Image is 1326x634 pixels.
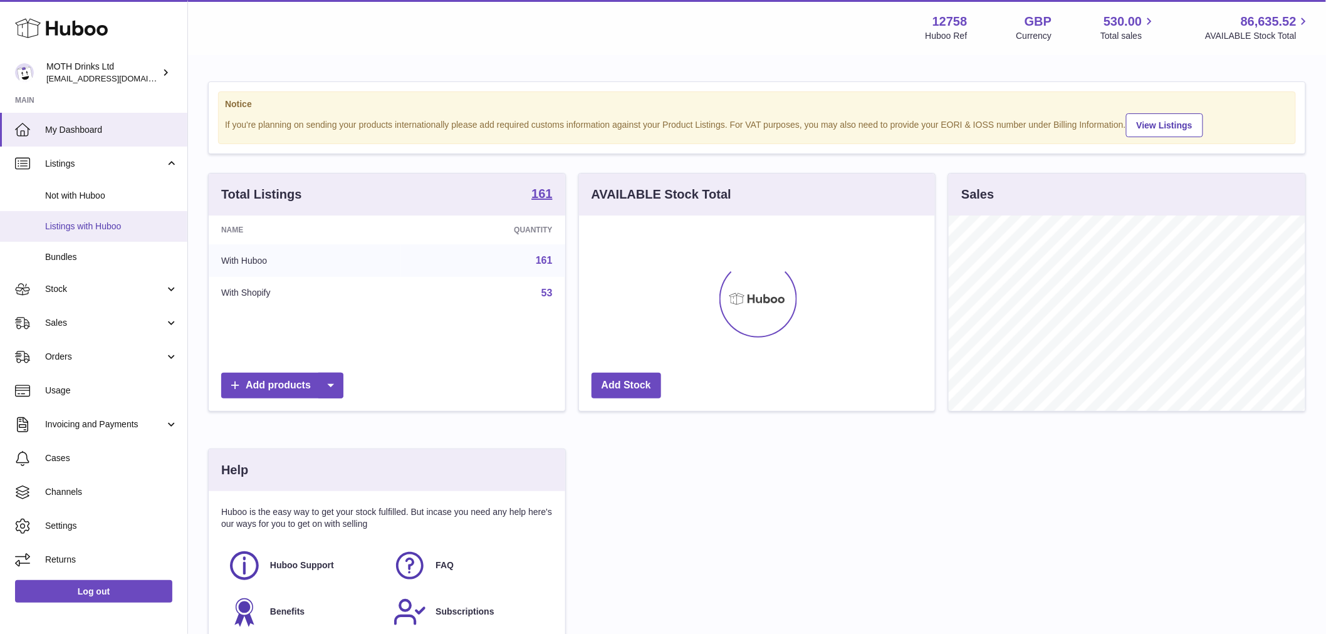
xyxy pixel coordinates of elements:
a: View Listings [1126,113,1203,137]
strong: GBP [1025,13,1052,30]
a: Log out [15,580,172,603]
a: Add Stock [592,373,661,398]
span: [EMAIL_ADDRESS][DOMAIN_NAME] [46,73,184,83]
a: 161 [531,187,552,202]
strong: 161 [531,187,552,200]
span: AVAILABLE Stock Total [1205,30,1311,42]
td: With Huboo [209,244,401,277]
div: If you're planning on sending your products internationally please add required customs informati... [225,112,1289,137]
span: Huboo Support [270,559,334,571]
a: Huboo Support [227,549,380,583]
span: Invoicing and Payments [45,418,165,430]
strong: 12758 [932,13,968,30]
span: FAQ [436,559,454,571]
a: 53 [541,288,553,298]
span: Benefits [270,606,305,618]
div: MOTH Drinks Ltd [46,61,159,85]
span: Subscriptions [436,606,494,618]
a: 161 [536,255,553,266]
img: internalAdmin-12758@internal.huboo.com [15,63,34,82]
span: My Dashboard [45,124,178,136]
p: Huboo is the easy way to get your stock fulfilled. But incase you need any help here's our ways f... [221,506,553,530]
a: Subscriptions [393,595,546,629]
span: Sales [45,317,165,329]
span: Channels [45,486,178,498]
span: Stock [45,283,165,295]
h3: Sales [961,186,994,203]
span: Not with Huboo [45,190,178,202]
span: Orders [45,351,165,363]
h3: Help [221,462,248,479]
h3: AVAILABLE Stock Total [592,186,731,203]
div: Currency [1016,30,1052,42]
a: FAQ [393,549,546,583]
div: Huboo Ref [926,30,968,42]
span: Listings with Huboo [45,221,178,232]
a: Benefits [227,595,380,629]
a: 86,635.52 AVAILABLE Stock Total [1205,13,1311,42]
a: Add products [221,373,343,398]
td: With Shopify [209,277,401,309]
a: 530.00 Total sales [1100,13,1156,42]
th: Quantity [401,216,565,244]
th: Name [209,216,401,244]
strong: Notice [225,98,1289,110]
h3: Total Listings [221,186,302,203]
span: Bundles [45,251,178,263]
span: 530.00 [1104,13,1142,30]
span: Cases [45,452,178,464]
span: Usage [45,385,178,397]
span: Total sales [1100,30,1156,42]
span: Settings [45,520,178,532]
span: 86,635.52 [1241,13,1297,30]
span: Returns [45,554,178,566]
span: Listings [45,158,165,170]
